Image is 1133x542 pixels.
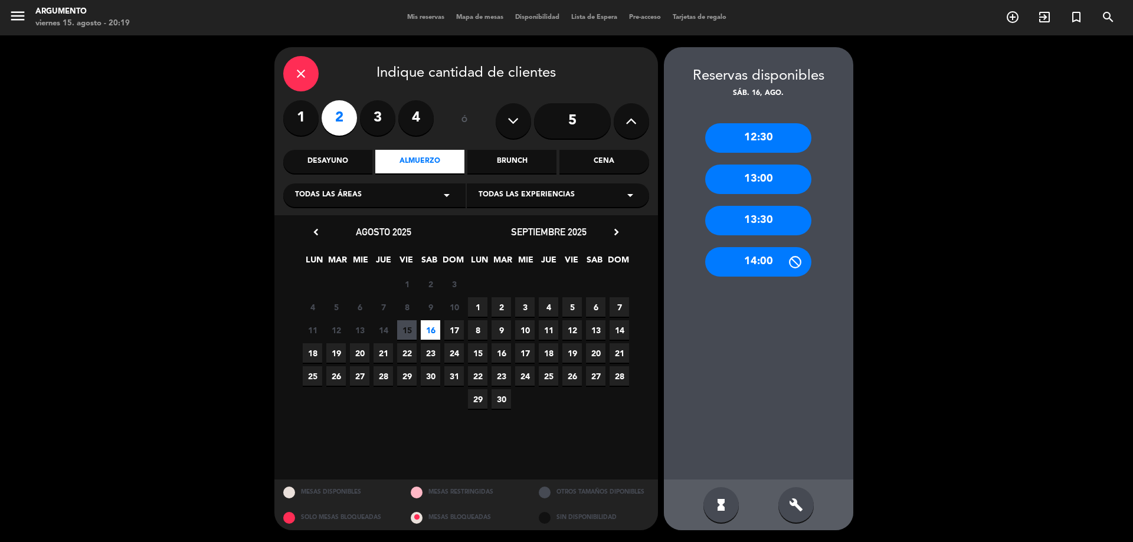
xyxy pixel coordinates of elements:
span: 3 [515,297,535,317]
span: SAB [585,253,604,272]
span: 26 [562,366,582,386]
span: 24 [515,366,535,386]
span: 21 [374,343,393,363]
span: 14 [374,320,393,340]
span: 6 [350,297,369,317]
span: 7 [610,297,629,317]
label: 4 [398,100,434,136]
i: turned_in_not [1069,10,1083,24]
span: Mis reservas [401,14,450,21]
div: 13:00 [705,165,811,194]
span: agosto 2025 [356,226,411,238]
span: MAR [493,253,512,272]
i: exit_to_app [1037,10,1052,24]
div: viernes 15. agosto - 20:19 [35,18,130,29]
span: 30 [421,366,440,386]
span: 4 [539,297,558,317]
span: 20 [350,343,369,363]
span: 16 [421,320,440,340]
span: 20 [586,343,605,363]
div: SOLO MESAS BLOQUEADAS [274,505,402,530]
span: 30 [492,389,511,409]
span: 10 [515,320,535,340]
div: 13:30 [705,206,811,235]
span: JUE [539,253,558,272]
span: 25 [303,366,322,386]
span: 9 [421,297,440,317]
span: 12 [562,320,582,340]
label: 1 [283,100,319,136]
i: chevron_left [310,226,322,238]
span: 9 [492,320,511,340]
span: 23 [421,343,440,363]
span: LUN [304,253,324,272]
span: 22 [397,343,417,363]
span: 29 [397,366,417,386]
span: 11 [539,320,558,340]
span: 10 [444,297,464,317]
i: menu [9,7,27,25]
span: Todas las experiencias [479,189,575,201]
label: 2 [322,100,357,136]
span: 27 [586,366,605,386]
span: 2 [492,297,511,317]
span: Pre-acceso [623,14,667,21]
span: JUE [374,253,393,272]
span: Mapa de mesas [450,14,509,21]
span: Todas las áreas [295,189,362,201]
div: ó [446,100,484,142]
i: hourglass_full [714,498,728,512]
span: 8 [468,320,487,340]
div: Desayuno [283,150,372,173]
span: DOM [608,253,627,272]
span: 19 [562,343,582,363]
div: MESAS RESTRINGIDAS [402,479,530,505]
span: 13 [350,320,369,340]
div: Reservas disponibles [664,65,853,88]
span: 18 [303,343,322,363]
span: 18 [539,343,558,363]
span: 5 [562,297,582,317]
span: 28 [610,366,629,386]
span: 1 [397,274,417,294]
span: 2 [421,274,440,294]
i: build [789,498,803,512]
span: 1 [468,297,487,317]
div: MESAS BLOQUEADAS [402,505,530,530]
div: Cena [559,150,649,173]
span: Lista de Espera [565,14,623,21]
span: 24 [444,343,464,363]
span: 6 [586,297,605,317]
span: 28 [374,366,393,386]
div: SIN DISPONIBILIDAD [530,505,658,530]
div: 14:00 [705,247,811,277]
span: 26 [326,366,346,386]
i: search [1101,10,1115,24]
span: 21 [610,343,629,363]
span: SAB [420,253,439,272]
span: 4 [303,297,322,317]
i: arrow_drop_down [440,188,454,202]
div: 12:30 [705,123,811,153]
i: close [294,67,308,81]
span: MIE [351,253,370,272]
span: Disponibilidad [509,14,565,21]
i: add_circle_outline [1006,10,1020,24]
div: sáb. 16, ago. [664,88,853,100]
span: LUN [470,253,489,272]
div: OTROS TAMAÑOS DIPONIBLES [530,479,658,505]
span: 31 [444,366,464,386]
i: arrow_drop_down [623,188,637,202]
span: VIE [562,253,581,272]
span: 5 [326,297,346,317]
span: 8 [397,297,417,317]
span: DOM [443,253,462,272]
span: 29 [468,389,487,409]
span: 22 [468,366,487,386]
span: 12 [326,320,346,340]
div: Indique cantidad de clientes [283,56,649,91]
span: VIE [397,253,416,272]
span: 11 [303,320,322,340]
span: 17 [515,343,535,363]
button: menu [9,7,27,29]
